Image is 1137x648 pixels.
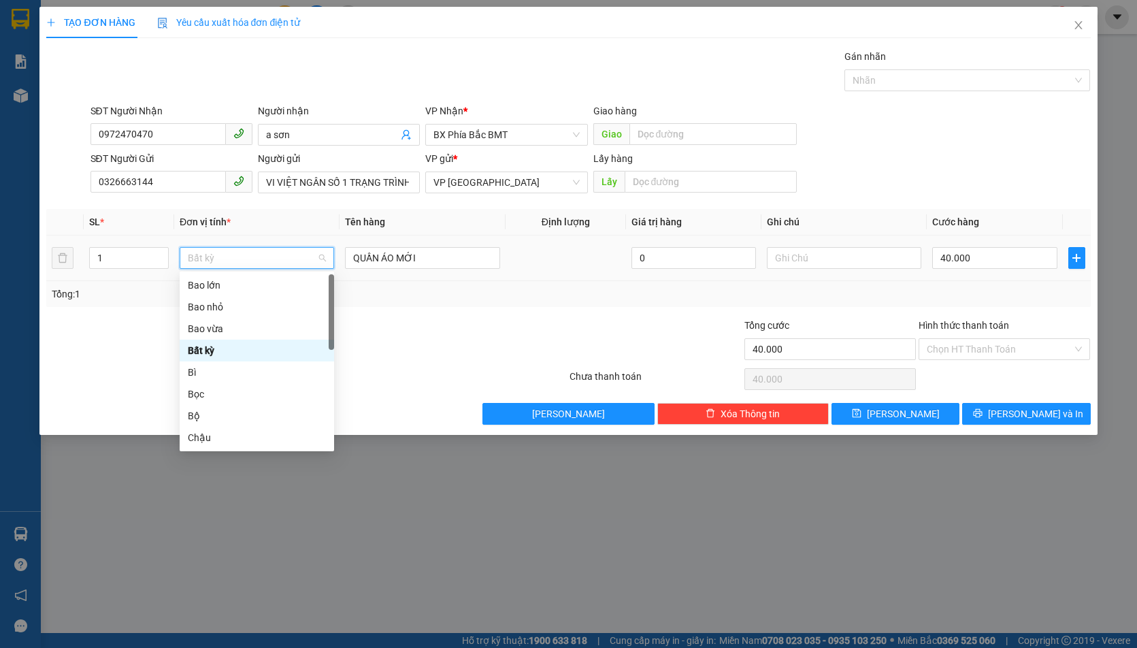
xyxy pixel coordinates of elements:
span: VP Đà Lạt [433,172,579,193]
div: Bao nhỏ [188,299,326,314]
div: Chưa thanh toán [568,369,742,393]
span: plus [1069,253,1085,263]
div: Chậu [180,427,334,449]
div: Bọc [188,387,326,402]
span: [PERSON_NAME] và In [988,406,1083,421]
span: Yêu cầu xuất hóa đơn điện tử [157,17,301,28]
input: VD: Bàn, Ghế [345,247,499,269]
input: Dọc đường [625,171,797,193]
span: phone [233,128,244,139]
button: printer[PERSON_NAME] và In [962,403,1090,425]
div: SĐT Người Gửi [90,151,252,166]
div: Bọc [180,383,334,405]
span: [PERSON_NAME] [867,406,940,421]
div: Bất kỳ [188,343,326,358]
div: Tổng: 1 [52,287,439,302]
span: SL [89,216,100,227]
span: Lấy hàng [593,153,633,164]
span: Giá trị hàng [631,216,682,227]
span: printer [973,408,983,419]
div: Chậu [188,430,326,445]
span: plus [46,18,56,27]
span: Bất kỳ [188,248,326,268]
img: icon [157,18,168,29]
div: Bộ [188,408,326,423]
span: Định lượng [542,216,590,227]
label: Hình thức thanh toán [919,320,1009,331]
span: save [852,408,861,419]
input: 0 [631,247,756,269]
span: Tên hàng [345,216,385,227]
span: Giao hàng [593,106,637,116]
div: Bao lớn [180,274,334,296]
input: Dọc đường [629,123,797,145]
div: Bao vừa [180,318,334,340]
button: save[PERSON_NAME] [831,403,959,425]
span: BX Phía Bắc BMT [433,125,579,145]
span: Lấy [593,171,625,193]
span: VP Nhận [425,106,463,116]
button: delete [52,247,73,269]
span: Cước hàng [932,216,979,227]
span: Đơn vị tính [180,216,231,227]
div: Bì [180,361,334,383]
button: deleteXóa Thông tin [657,403,829,425]
span: Giao [593,123,629,145]
button: [PERSON_NAME] [482,403,654,425]
div: VP gửi [425,151,587,166]
div: Bì [188,365,326,380]
div: Người gửi [258,151,420,166]
span: close [1073,20,1084,31]
div: Bộ [180,405,334,427]
div: SĐT Người Nhận [90,103,252,118]
th: Ghi chú [761,209,927,236]
span: delete [706,408,715,419]
label: Gán nhãn [844,51,886,62]
span: user-add [401,129,412,140]
button: plus [1068,247,1085,269]
div: Bất kỳ [180,340,334,361]
span: TẠO ĐƠN HÀNG [46,17,135,28]
div: Người nhận [258,103,420,118]
span: Tổng cước [744,320,789,331]
input: Ghi Chú [767,247,921,269]
span: Xóa Thông tin [721,406,780,421]
div: Bao nhỏ [180,296,334,318]
span: phone [233,176,244,187]
div: Bao lớn [188,278,326,293]
span: [PERSON_NAME] [532,406,605,421]
div: Bao vừa [188,321,326,336]
button: Close [1059,7,1098,45]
